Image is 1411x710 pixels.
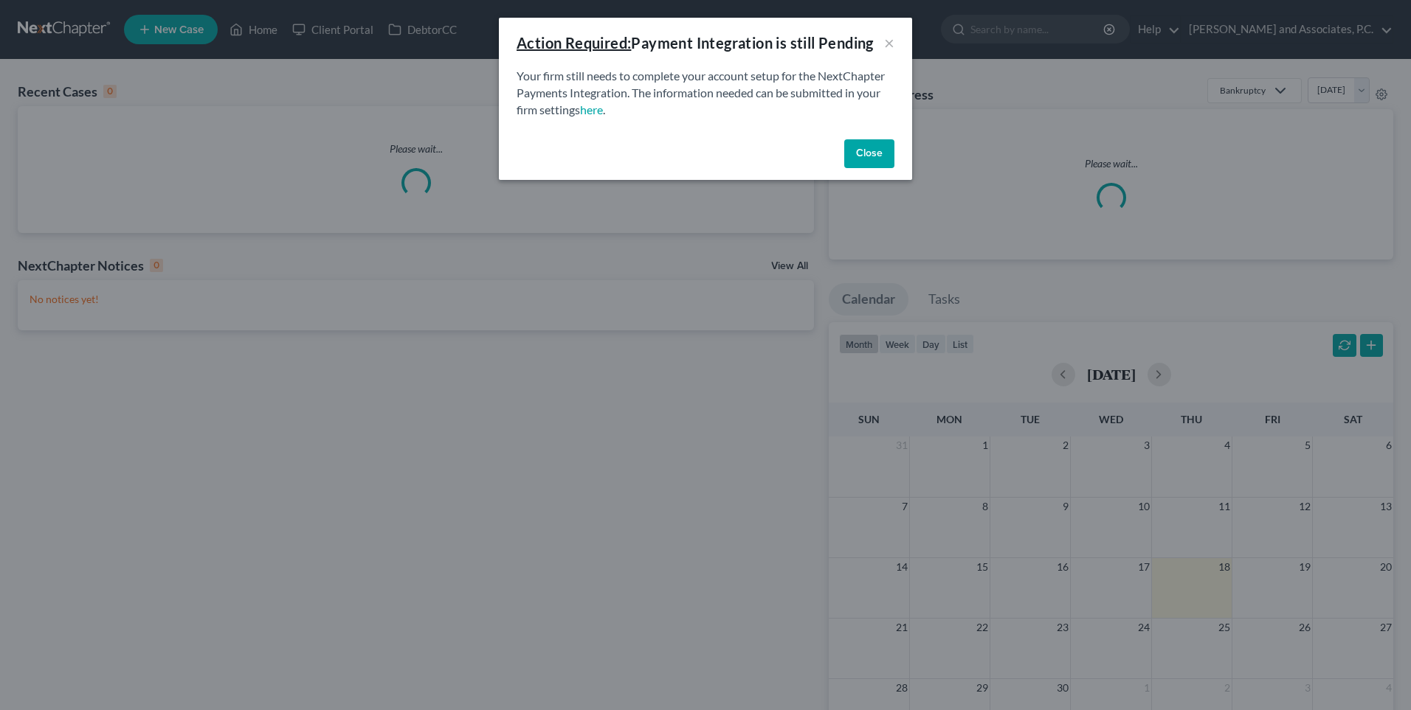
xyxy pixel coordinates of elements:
[884,34,894,52] button: ×
[517,34,631,52] u: Action Required:
[517,32,874,53] div: Payment Integration is still Pending
[844,139,894,169] button: Close
[580,102,603,116] a: here
[517,68,894,119] p: Your firm still needs to complete your account setup for the NextChapter Payments Integration. Th...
